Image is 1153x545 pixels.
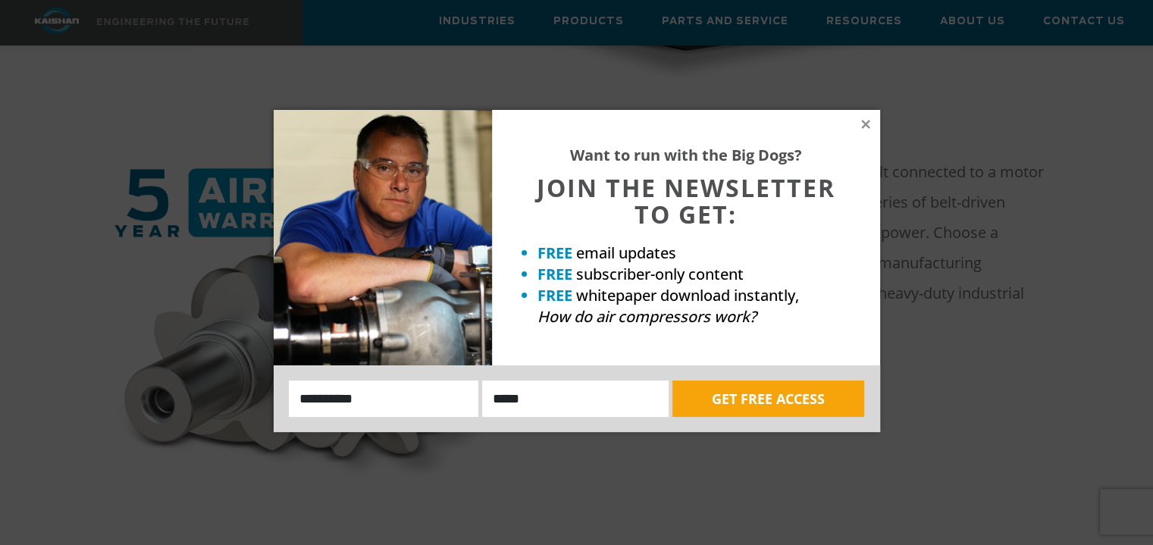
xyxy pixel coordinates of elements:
button: GET FREE ACCESS [672,381,864,417]
strong: FREE [537,243,572,263]
strong: FREE [537,285,572,305]
strong: Want to run with the Big Dogs? [570,145,802,165]
span: email updates [576,243,676,263]
input: Email [482,381,669,417]
strong: FREE [537,264,572,284]
span: whitepaper download instantly, [576,285,799,305]
span: JOIN THE NEWSLETTER TO GET: [537,171,835,230]
button: Close [859,117,873,131]
span: subscriber-only content [576,264,744,284]
input: Name: [289,381,479,417]
em: How do air compressors work? [537,306,757,327]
